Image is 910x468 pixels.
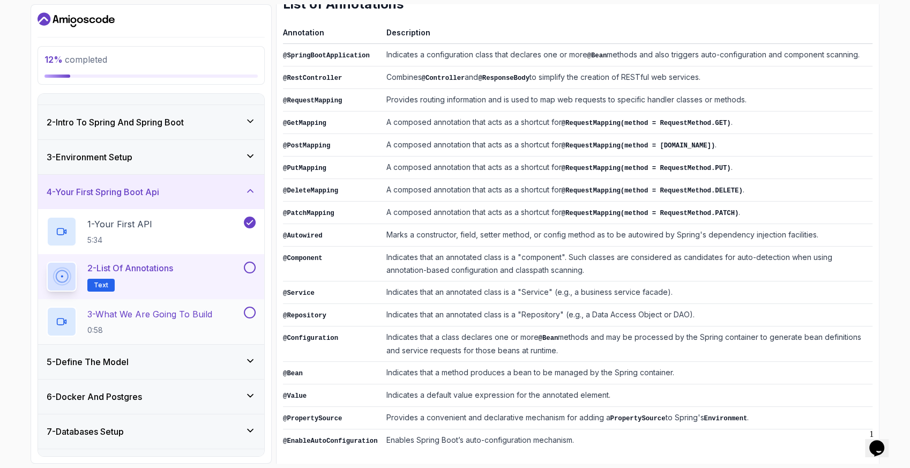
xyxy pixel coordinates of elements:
[610,415,665,422] code: PropertySource
[47,390,142,403] h3: 6 - Docker And Postgres
[382,384,872,407] td: Indicates a default value expression for the annotated element.
[382,44,872,66] td: Indicates a configuration class that declares one or more methods and also triggers auto-configur...
[94,281,108,289] span: Text
[382,179,872,202] td: A composed annotation that acts as a shortcut for .
[382,134,872,157] td: A composed annotation that acts as a shortcut for .
[382,247,872,281] td: Indicates that an annotated class is a "component". Such classes are considered as candidates for...
[38,140,264,174] button: 3-Environment Setup
[87,325,212,336] p: 0:58
[87,308,212,321] p: 3 - What We Are Going To Build
[704,415,747,422] code: Environment
[382,429,872,452] td: Enables Spring Boot’s auto-configuration mechanism.
[283,52,370,60] code: @SpringBootApplication
[382,66,872,89] td: Combines and to simplify the creation of RESTful web services.
[38,175,264,209] button: 4-Your First Spring Boot Api
[382,202,872,224] td: A composed annotation that acts as a shortcut for .
[87,262,173,274] p: 2 - List of Annotations
[382,326,872,362] td: Indicates that a class declares one or more methods and may be processed by the Spring container ...
[283,97,342,105] code: @RequestMapping
[47,185,159,198] h3: 4 - Your First Spring Boot Api
[382,26,872,44] th: Description
[561,165,730,172] code: @RequestMapping(method = RequestMethod.PUT)
[87,218,152,231] p: 1 - Your First API
[44,54,63,65] span: 12 %
[47,262,256,292] button: 2-List of AnnotationsText
[38,105,264,139] button: 2-Intro To Spring And Spring Boot
[283,187,338,195] code: @DeleteMapping
[47,355,129,368] h3: 5 - Define The Model
[561,142,715,150] code: @RequestMapping(method = [DOMAIN_NAME])
[382,407,872,429] td: Provides a convenient and declarative mechanism for adding a to Spring's .
[382,304,872,326] td: Indicates that an annotated class is a "Repository" (e.g., a Data Access Object or DAO).
[47,151,132,164] h3: 3 - Environment Setup
[561,120,730,127] code: @RequestMapping(method = RequestMethod.GET)
[382,224,872,247] td: Marks a constructor, field, setter method, or config method as to be autowired by Spring's depend...
[382,362,872,384] td: Indicates that a method produces a bean to be managed by the Spring container.
[283,312,326,320] code: @Repository
[421,75,465,82] code: @Controller
[38,380,264,414] button: 6-Docker And Postgres
[38,11,115,28] a: Dashboard
[283,142,330,150] code: @PostMapping
[283,26,382,44] th: Annotation
[478,75,529,82] code: @ResponseBody
[283,120,326,127] code: @GetMapping
[47,116,184,129] h3: 2 - Intro To Spring And Spring Boot
[382,157,872,179] td: A composed annotation that acts as a shortcut for .
[283,210,334,217] code: @PatchMapping
[283,437,377,445] code: @EnableAutoConfiguration
[283,335,338,342] code: @Configuration
[561,187,742,195] code: @RequestMapping(method = RequestMethod.DELETE)
[38,345,264,379] button: 5-Define The Model
[587,52,607,60] code: @Bean
[382,112,872,134] td: A composed annotation that acts as a shortcut for .
[283,255,323,262] code: @Component
[283,165,326,172] code: @PutMapping
[44,54,107,65] span: completed
[283,415,342,422] code: @PropertySource
[865,425,899,457] iframe: chat widget
[47,307,256,337] button: 3-What We Are Going To Build0:58
[283,232,323,240] code: @Autowired
[87,235,152,246] p: 5:34
[47,425,124,438] h3: 7 - Databases Setup
[538,335,558,342] code: @Bean
[283,289,315,297] code: @Service
[382,281,872,304] td: Indicates that an annotated class is a "Service" (e.g., a business service facade).
[283,75,342,82] code: @RestController
[38,414,264,449] button: 7-Databases Setup
[47,217,256,247] button: 1-Your First API5:34
[283,370,303,377] code: @Bean
[283,392,307,400] code: @Value
[561,210,739,217] code: @RequestMapping(method = RequestMethod.PATCH)
[382,89,872,112] td: Provides routing information and is used to map web requests to specific handler classes or methods.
